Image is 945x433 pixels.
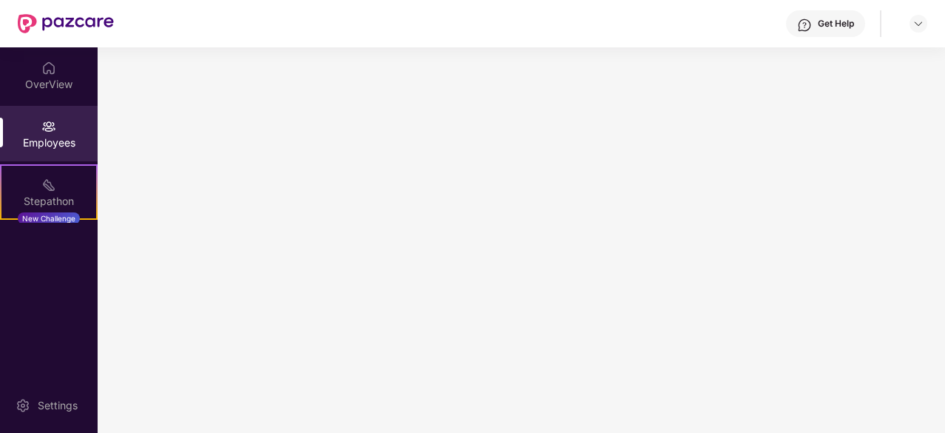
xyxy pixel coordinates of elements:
[1,194,96,209] div: Stepathon
[41,61,56,75] img: svg+xml;base64,PHN2ZyBpZD0iSG9tZSIgeG1sbnM9Imh0dHA6Ly93d3cudzMub3JnLzIwMDAvc3ZnIiB3aWR0aD0iMjAiIG...
[33,398,82,413] div: Settings
[41,119,56,134] img: svg+xml;base64,PHN2ZyBpZD0iRW1wbG95ZWVzIiB4bWxucz0iaHR0cDovL3d3dy53My5vcmcvMjAwMC9zdmciIHdpZHRoPS...
[16,398,30,413] img: svg+xml;base64,PHN2ZyBpZD0iU2V0dGluZy0yMHgyMCIgeG1sbnM9Imh0dHA6Ly93d3cudzMub3JnLzIwMDAvc3ZnIiB3aW...
[818,18,854,30] div: Get Help
[912,18,924,30] img: svg+xml;base64,PHN2ZyBpZD0iRHJvcGRvd24tMzJ4MzIiIHhtbG5zPSJodHRwOi8vd3d3LnczLm9yZy8yMDAwL3N2ZyIgd2...
[18,14,114,33] img: New Pazcare Logo
[41,178,56,192] img: svg+xml;base64,PHN2ZyB4bWxucz0iaHR0cDovL3d3dy53My5vcmcvMjAwMC9zdmciIHdpZHRoPSIyMSIgaGVpZ2h0PSIyMC...
[797,18,812,33] img: svg+xml;base64,PHN2ZyBpZD0iSGVscC0zMngzMiIgeG1sbnM9Imh0dHA6Ly93d3cudzMub3JnLzIwMDAvc3ZnIiB3aWR0aD...
[18,212,80,224] div: New Challenge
